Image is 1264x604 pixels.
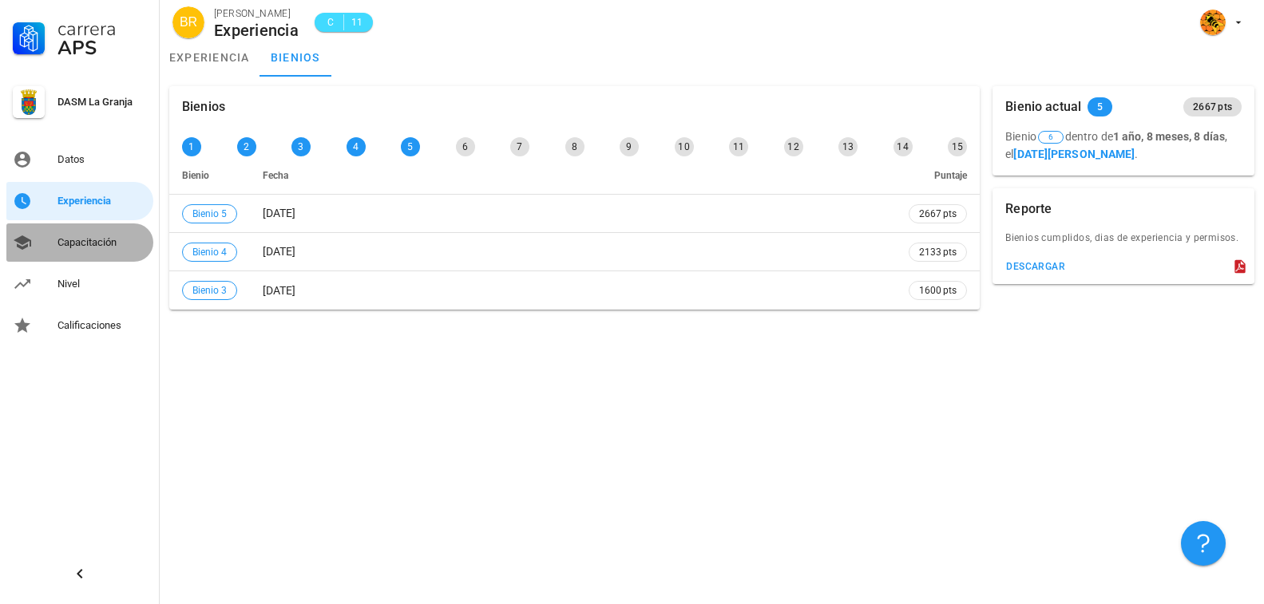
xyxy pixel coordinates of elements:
a: Datos [6,140,153,179]
span: Bienio 4 [192,243,227,261]
th: Bienio [169,156,250,195]
span: 2667 pts [919,206,957,222]
span: Bienio [182,170,209,181]
span: BR [180,6,197,38]
span: [DATE] [263,284,295,297]
div: 6 [456,137,475,156]
div: avatar [1200,10,1226,35]
div: [PERSON_NAME] [214,6,299,22]
div: Datos [57,153,147,166]
div: 7 [510,137,529,156]
div: 11 [729,137,748,156]
div: Calificaciones [57,319,147,332]
div: Reporte [1005,188,1052,230]
b: [DATE][PERSON_NAME] [1013,148,1135,160]
div: Bienios cumplidos, dias de experiencia y permisos. [993,230,1254,255]
span: Puntaje [934,170,967,181]
a: Capacitación [6,223,153,262]
span: 5 [1097,97,1103,116]
div: APS [57,38,147,57]
div: 2 [237,137,256,156]
a: Nivel [6,265,153,303]
span: 11 [351,14,363,30]
span: Fecha [263,170,288,181]
div: DASM La Granja [57,96,147,109]
div: 8 [565,137,584,156]
div: 10 [675,137,694,156]
div: 14 [894,137,913,156]
div: Experiencia [214,22,299,39]
span: [DATE] [263,207,295,219]
span: 2667 pts [1193,97,1232,116]
span: Bienio 3 [192,282,227,299]
span: [DATE] [263,245,295,258]
span: C [324,14,337,30]
div: 5 [401,137,420,156]
a: Experiencia [6,182,153,220]
th: Fecha [250,156,896,195]
div: 15 [948,137,967,156]
div: descargar [1005,261,1065,272]
div: Nivel [57,278,147,290]
div: Carrera [57,19,147,38]
a: bienios [260,38,331,77]
span: 1600 pts [919,282,957,298]
div: Capacitación [57,236,147,249]
div: 4 [347,137,366,156]
div: Experiencia [57,195,147,207]
div: 9 [620,137,639,156]
div: 1 [182,137,201,156]
div: 12 [784,137,803,156]
span: Bienio 5 [192,205,227,223]
span: 6 [1048,132,1053,143]
th: Puntaje [896,156,980,195]
div: 13 [838,137,858,156]
div: avatar [172,6,204,38]
b: 1 año, 8 meses, 8 días [1113,130,1225,143]
div: Bienios [182,86,225,128]
a: experiencia [160,38,260,77]
span: Bienio dentro de , [1005,130,1227,143]
button: descargar [999,255,1072,278]
a: Calificaciones [6,306,153,345]
span: 2133 pts [919,244,957,260]
div: Bienio actual [1005,86,1081,128]
span: el . [1005,148,1138,160]
div: 3 [291,137,311,156]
